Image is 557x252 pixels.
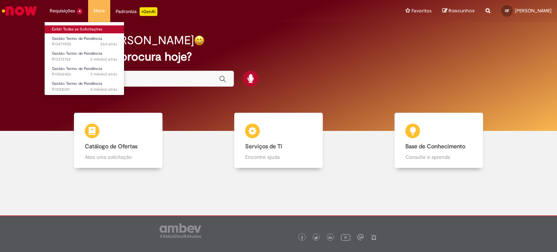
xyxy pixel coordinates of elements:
span: 26d atrás [100,41,117,47]
a: Aberto R13128341 : Gestão Termo de Pendência [45,80,124,93]
span: R13479555 [52,41,117,47]
img: logo_footer_twitter.png [314,236,318,240]
span: Gestão Termo de Pendência [52,36,102,41]
div: Padroniza [116,7,157,16]
img: logo_footer_facebook.png [300,236,304,240]
span: More [94,7,105,15]
span: R13372762 [52,57,117,62]
img: logo_footer_naosei.png [371,234,377,240]
span: Gestão Termo de Pendência [52,66,102,71]
p: Abra uma solicitação [85,153,151,161]
p: Consulte e aprenda [405,153,472,161]
img: logo_footer_workplace.png [357,234,364,240]
span: Gestão Termo de Pendência [52,81,102,86]
time: 07/08/2025 17:44:25 [90,57,117,62]
time: 04/06/2025 17:35:42 [90,87,117,92]
span: Gestão Termo de Pendência [52,51,102,56]
a: Aberto R13372762 : Gestão Termo de Pendência [45,50,124,63]
b: Base de Conhecimento [405,143,465,150]
span: 2 mês(es) atrás [90,57,117,62]
time: 04/09/2025 09:19:30 [100,41,117,47]
span: 4 mês(es) atrás [90,87,117,92]
span: Rascunhos [449,7,475,14]
b: Catálogo de Ofertas [85,143,137,150]
span: Favoritos [412,7,432,15]
img: happy-face.png [194,35,205,46]
span: 3 mês(es) atrás [90,71,117,77]
img: logo_footer_youtube.png [341,232,350,242]
span: GF [505,8,509,13]
time: 08/07/2025 14:32:31 [90,71,117,77]
a: Exibir Todas as Solicitações [45,25,124,33]
span: R13128341 [52,87,117,92]
ul: Requisições [44,22,124,95]
span: R13262426 [52,71,117,77]
a: Aberto R13479555 : Gestão Termo de Pendência [45,35,124,48]
img: logo_footer_linkedin.png [329,236,332,240]
span: Requisições [50,7,75,15]
b: Serviços de TI [245,143,282,150]
a: Rascunhos [442,8,475,15]
a: Base de Conhecimento Consulte e aprenda [359,113,519,168]
span: [PERSON_NAME] [515,8,552,14]
img: logo_footer_ambev_rotulo_gray.png [160,223,201,238]
p: Encontre ajuda [245,153,311,161]
a: Serviços de TI Encontre ajuda [198,113,359,168]
p: +GenAi [140,7,157,16]
span: 4 [77,8,83,15]
h2: Bom dia, [PERSON_NAME] [55,34,194,47]
a: Aberto R13262426 : Gestão Termo de Pendência [45,65,124,78]
h2: O que você procura hoje? [55,50,502,63]
img: ServiceNow [1,4,38,18]
a: Catálogo de Ofertas Abra uma solicitação [38,113,198,168]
